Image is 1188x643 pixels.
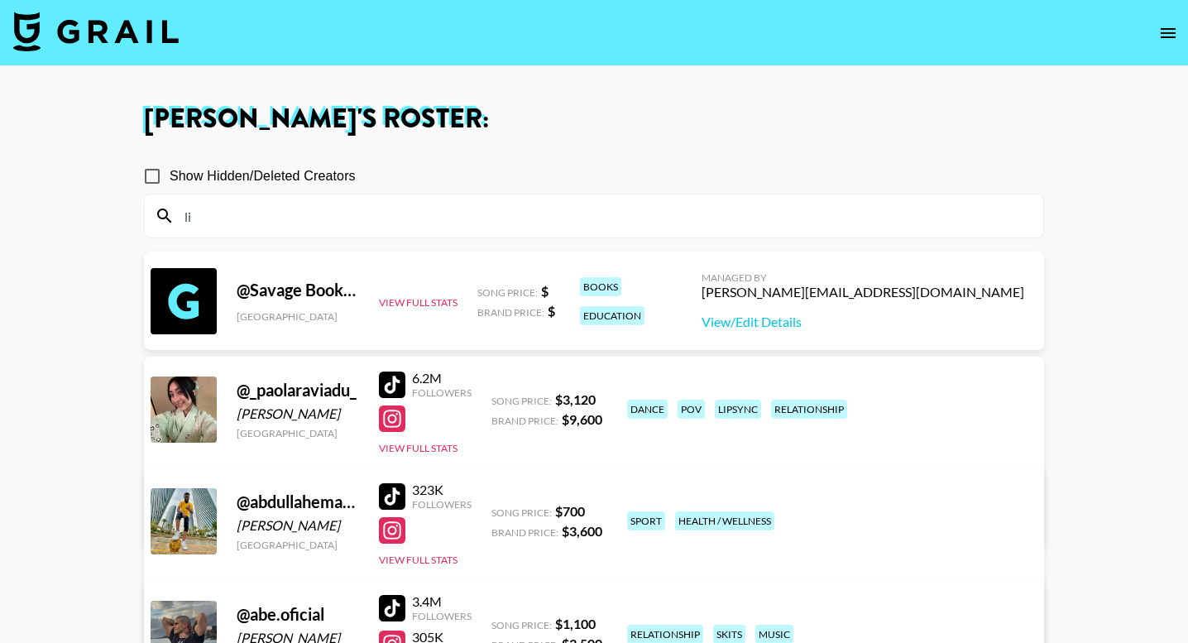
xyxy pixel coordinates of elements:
h1: [PERSON_NAME] 's Roster: [144,106,1044,132]
div: [GEOGRAPHIC_DATA] [237,427,359,439]
div: 323K [412,482,472,498]
div: pov [678,400,705,419]
strong: $ [548,303,555,319]
strong: $ 3,120 [555,391,596,407]
div: sport [627,511,665,530]
div: [PERSON_NAME][EMAIL_ADDRESS][DOMAIN_NAME] [702,284,1024,300]
button: View Full Stats [379,296,457,309]
span: Song Price: [491,506,552,519]
button: open drawer [1152,17,1185,50]
button: View Full Stats [379,554,457,566]
span: Brand Price: [477,306,544,319]
div: education [580,306,644,325]
span: Song Price: [491,619,552,631]
span: Brand Price: [491,415,558,427]
strong: $ 700 [555,503,585,519]
div: Followers [412,610,472,622]
span: Brand Price: [491,526,558,539]
img: Grail Talent [13,12,179,51]
strong: $ 9,600 [562,411,602,427]
div: @ Savage Books Literary Editing [237,280,359,300]
strong: $ [541,283,548,299]
strong: $ 3,600 [562,523,602,539]
span: Song Price: [491,395,552,407]
div: relationship [771,400,847,419]
div: @ _paolaraviadu_ [237,380,359,401]
div: [PERSON_NAME] [237,405,359,422]
div: 3.4M [412,593,472,610]
div: [GEOGRAPHIC_DATA] [237,310,359,323]
div: [PERSON_NAME] [237,517,359,534]
strong: $ 1,100 [555,616,596,631]
div: dance [627,400,668,419]
div: Followers [412,498,472,511]
div: Followers [412,386,472,399]
a: View/Edit Details [702,314,1024,330]
div: lipsync [715,400,761,419]
div: Managed By [702,271,1024,284]
div: [GEOGRAPHIC_DATA] [237,539,359,551]
input: Search by User Name [175,203,1033,229]
div: health / wellness [675,511,774,530]
div: @ abe.oficial [237,604,359,625]
div: @ abdullahemadfs [237,492,359,512]
button: View Full Stats [379,442,457,454]
div: 6.2M [412,370,472,386]
span: Song Price: [477,286,538,299]
div: books [580,277,621,296]
span: Show Hidden/Deleted Creators [170,166,356,186]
